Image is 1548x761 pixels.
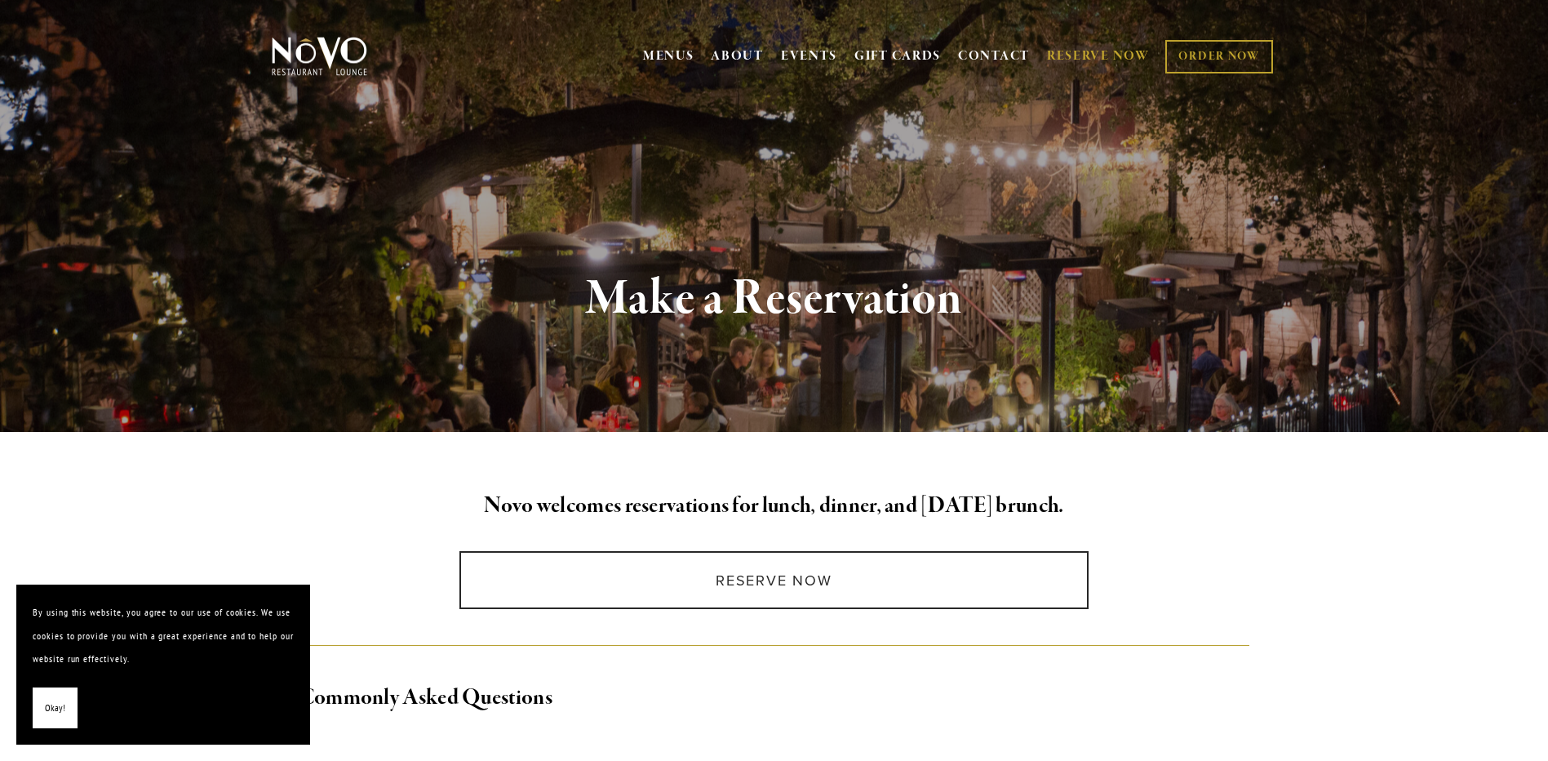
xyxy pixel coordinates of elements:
[268,36,370,77] img: Novo Restaurant &amp; Lounge
[45,696,65,720] span: Okay!
[33,601,294,671] p: By using this website, you agree to our use of cookies. We use cookies to provide you with a grea...
[854,41,941,72] a: GIFT CARDS
[459,551,1089,609] a: Reserve Now
[711,48,764,65] a: ABOUT
[299,489,1250,523] h2: Novo welcomes reservations for lunch, dinner, and [DATE] brunch.
[643,48,694,65] a: MENUS
[33,688,78,729] button: Okay!
[1165,40,1272,73] a: ORDER NOW
[299,681,1250,715] h2: Commonly Asked Questions
[586,268,962,330] strong: Make a Reservation
[1047,41,1150,72] a: RESERVE NOW
[781,48,837,65] a: EVENTS
[16,585,310,745] section: Cookie banner
[958,41,1030,72] a: CONTACT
